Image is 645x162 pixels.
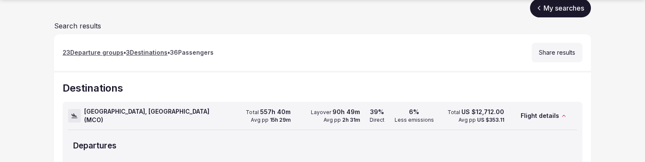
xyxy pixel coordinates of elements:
[477,117,504,123] span: US $353.11
[447,108,504,116] div: Total
[63,49,124,56] span: 23 Departure group s
[458,117,504,124] div: Avg pp
[342,117,360,123] span: 2h 31m
[54,22,101,30] span: Search results
[68,135,577,157] div: Departures
[126,49,167,56] span: 3 Destination s
[311,108,360,116] div: Layover
[394,117,434,124] div: Less emissions
[251,117,290,124] div: Avg pp
[532,43,582,62] button: Share results
[507,102,577,129] div: Flight details
[246,108,290,116] div: Total
[84,107,221,124] span: [GEOGRAPHIC_DATA], [GEOGRAPHIC_DATA] ( MCO )
[461,108,504,115] span: US $12,712.00
[409,108,419,115] span: 6%
[269,117,290,123] span: 15h 29m
[369,117,384,124] div: Direct
[260,108,290,115] span: 557h 40m
[332,108,360,115] span: 90h 49m
[63,48,214,57] div: • •
[324,117,360,124] div: Avg pp
[63,81,123,95] span: Destinations
[370,108,384,115] span: 39%
[170,49,214,56] span: 36 Passenger s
